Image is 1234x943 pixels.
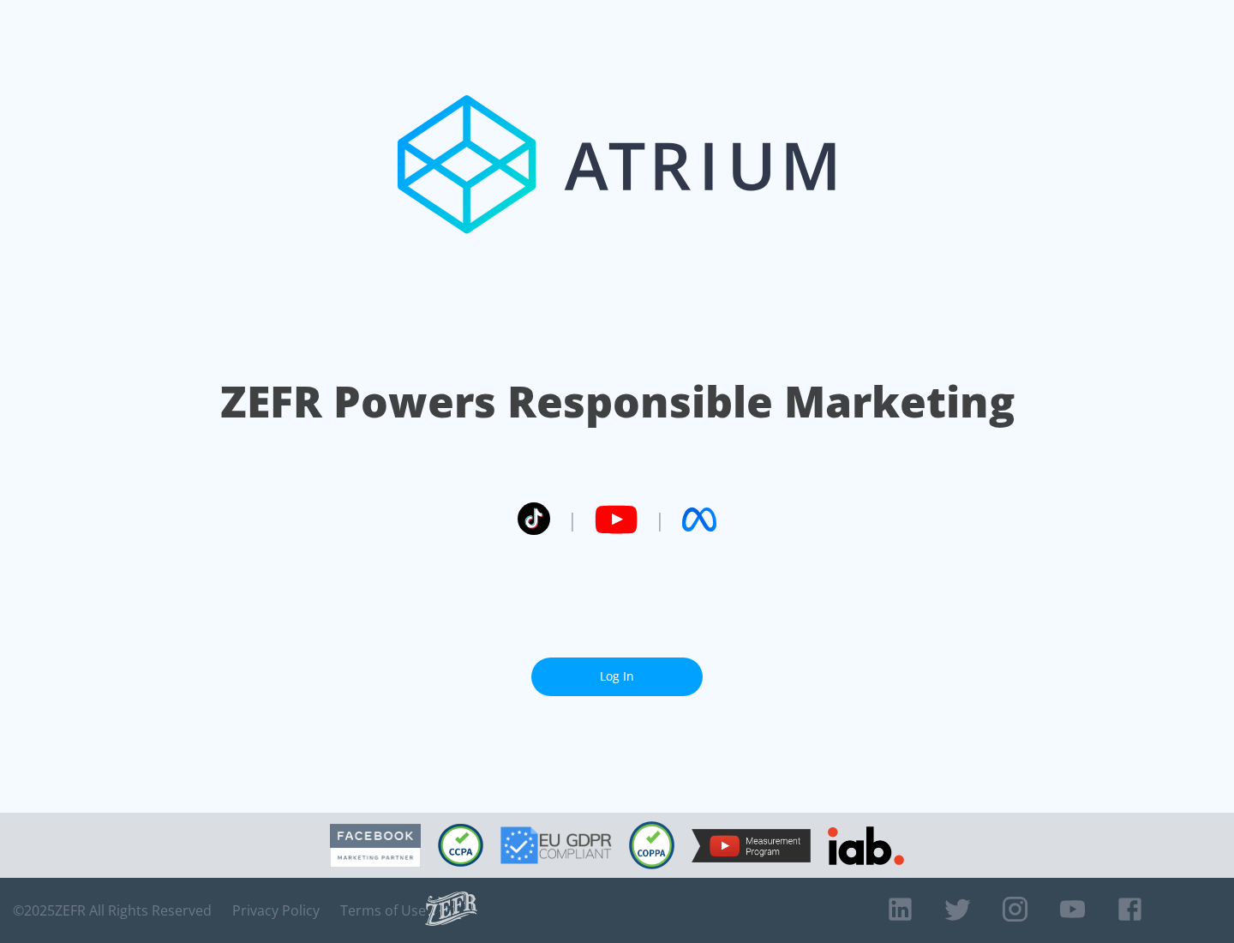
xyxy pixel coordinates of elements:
img: COPPA Compliant [629,821,674,869]
span: | [567,507,578,532]
a: Privacy Policy [232,902,320,919]
a: Log In [531,658,703,696]
img: GDPR Compliant [500,826,612,864]
a: Terms of Use [340,902,426,919]
span: | [655,507,665,532]
h1: ZEFR Powers Responsible Marketing [220,372,1015,431]
img: IAB [828,826,904,865]
img: YouTube Measurement Program [692,829,811,862]
img: Facebook Marketing Partner [330,824,421,868]
span: © 2025 ZEFR All Rights Reserved [13,902,212,919]
img: CCPA Compliant [438,824,483,867]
